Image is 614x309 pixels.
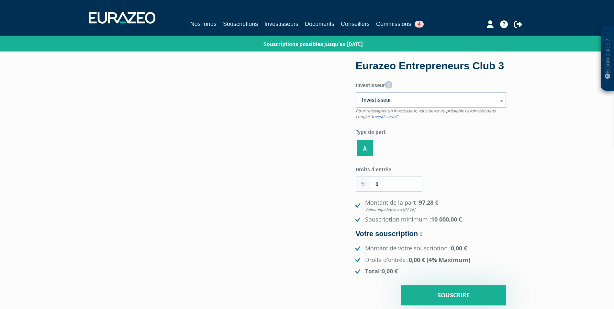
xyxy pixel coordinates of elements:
strong: Total [365,267,380,275]
span: Investisseur [362,96,492,104]
div: Eurazeo Entrepreneurs Club 3 [356,59,506,74]
li: : [354,267,506,276]
a: Conseillers [341,19,370,29]
span: Pour renseigner un investisseur, vous devez au préalable l'avoir créé dans l'onglet [356,108,496,120]
label: Investisseur [356,79,506,89]
li: Souscription minimum : [354,215,506,224]
strong: 0,00 € (4% Maximum) [409,256,470,264]
strong: 0,00 € [451,244,467,252]
strong: 10 000,00 € [431,215,462,223]
iframe: Eurazeo Entrepreneurs Club 3 [108,61,337,190]
p: Besoin d'aide ? [604,29,611,88]
a: Commissions4 [376,19,424,29]
p: Souscriptions possibles jusqu’au [DATE] [245,37,363,48]
a: Documents [305,19,334,29]
a: Souscriptions [223,19,258,29]
a: "Investisseurs" [370,114,398,120]
label: Droits d'entrée [356,164,431,174]
label: Type de part [356,126,506,136]
input: Souscrire [401,285,506,305]
h4: Votre souscription : [356,230,506,238]
li: Montant de la part : [354,199,506,212]
strong: 97,28 € [365,199,506,212]
img: 1732889491-logotype_eurazeo_blanc_rvb.png [89,12,155,24]
li: Droits d'entrée : [354,256,506,264]
em: Valeur liquidative au [DATE] [365,207,506,212]
span: 4 [415,21,424,28]
input: Frais d'entrée [371,177,422,191]
label: A [357,140,373,156]
strong: 0,00 € [382,267,398,275]
a: Nos fonds [190,19,217,29]
a: Investisseurs [264,19,298,29]
li: Montant de votre souscription : [354,244,506,253]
